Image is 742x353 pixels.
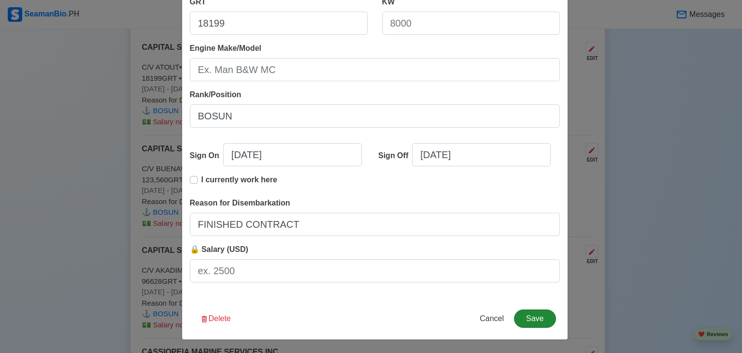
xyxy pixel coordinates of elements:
button: Save [514,309,556,328]
button: Delete [194,309,237,328]
p: I currently work here [201,174,277,186]
input: ex. 2500 [190,259,560,282]
input: 33922 [190,12,368,35]
span: Rank/Position [190,90,242,99]
div: Sign On [190,150,223,162]
span: Engine Make/Model [190,44,261,52]
input: Your reason for disembarkation... [190,213,560,236]
span: 🔒 Salary (USD) [190,245,248,253]
input: 8000 [382,12,560,35]
div: Sign Off [378,150,412,162]
span: Reason for Disembarkation [190,199,290,207]
input: Ex: Third Officer or 3/OFF [190,104,560,128]
button: Cancel [473,309,510,328]
span: Cancel [480,314,504,323]
input: Ex. Man B&W MC [190,58,560,81]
